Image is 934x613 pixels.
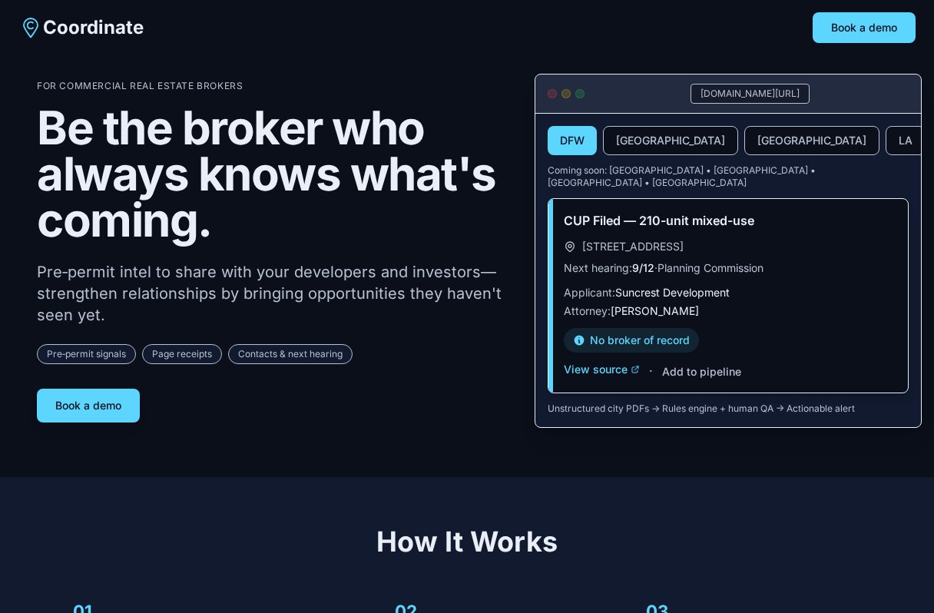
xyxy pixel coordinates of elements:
button: [GEOGRAPHIC_DATA] [744,126,879,155]
button: LA [886,126,926,155]
div: No broker of record [564,328,699,353]
button: Book a demo [813,12,916,43]
img: Coordinate [18,15,43,40]
span: [STREET_ADDRESS] [582,239,684,254]
p: Coming soon: [GEOGRAPHIC_DATA] • [GEOGRAPHIC_DATA] • [GEOGRAPHIC_DATA] • [GEOGRAPHIC_DATA] [548,164,909,189]
div: [DOMAIN_NAME][URL] [691,84,810,104]
h2: How It Works [37,526,897,557]
p: Applicant: [564,285,893,300]
button: [GEOGRAPHIC_DATA] [603,126,738,155]
span: [PERSON_NAME] [611,304,699,317]
button: Book a demo [37,389,140,422]
h3: CUP Filed — 210-unit mixed-use [564,211,893,230]
p: Unstructured city PDFs → Rules engine + human QA → Actionable alert [548,403,909,415]
span: 9/12 [632,261,654,274]
span: Suncrest Development [615,286,730,299]
span: Page receipts [142,344,222,364]
p: Attorney: [564,303,893,319]
button: View source [564,362,640,377]
span: Pre‑permit signals [37,344,136,364]
p: For Commercial Real Estate Brokers [37,80,510,92]
p: Pre‑permit intel to share with your developers and investors—strengthen relationships by bringing... [37,261,510,326]
span: Coordinate [43,15,144,40]
h1: Be the broker who always knows what's coming. [37,104,510,243]
a: Coordinate [18,15,144,40]
button: DFW [548,126,597,155]
span: · [649,362,653,380]
button: Add to pipeline [662,364,741,379]
p: Next hearing: · Planning Commission [564,260,893,276]
span: Contacts & next hearing [228,344,353,364]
